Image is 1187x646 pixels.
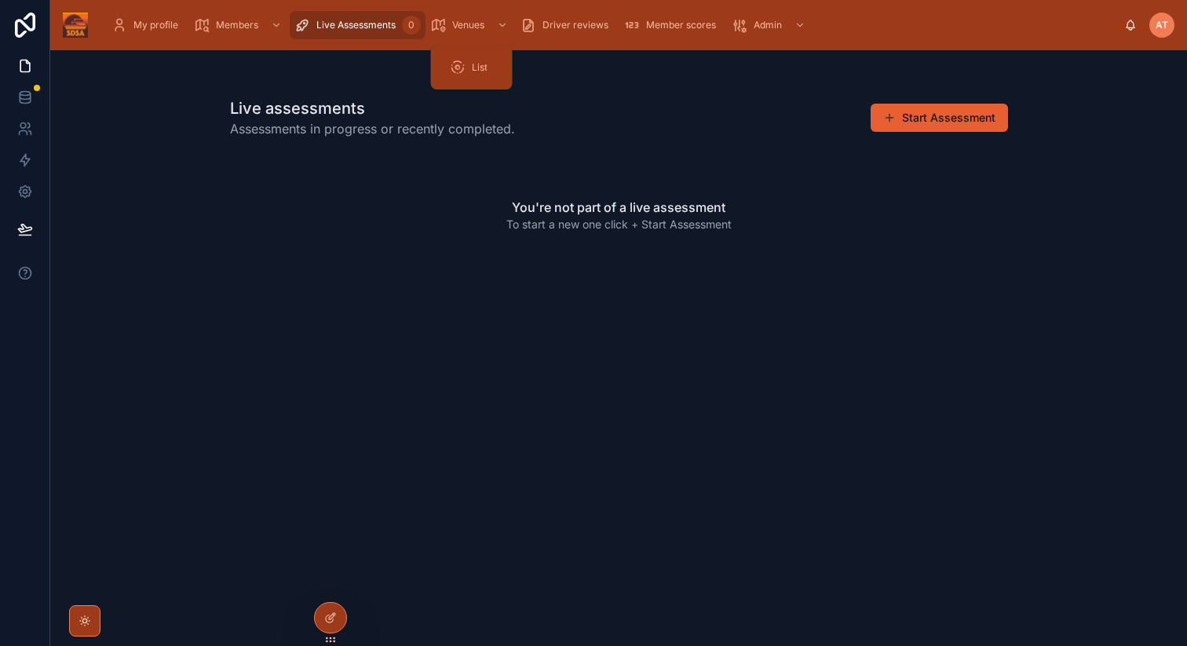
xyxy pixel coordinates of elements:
a: Venues [425,11,516,39]
a: Admin [727,11,813,39]
span: Driver reviews [542,19,608,31]
a: Members [189,11,290,39]
a: Member scores [619,11,727,39]
a: Driver reviews [516,11,619,39]
span: My profile [133,19,178,31]
button: Start Assessment [871,104,1008,132]
div: scrollable content [100,8,1124,42]
span: Live Assessments [316,19,396,31]
span: Assessments in progress or recently completed. [230,119,515,138]
h2: You're not part of a live assessment [512,198,725,217]
span: Admin [754,19,782,31]
span: Members [216,19,258,31]
a: My profile [107,11,189,39]
a: Live Assessments0 [290,11,425,39]
span: AT [1156,19,1168,31]
div: 0 [402,16,421,35]
span: Venues [452,19,484,31]
span: Member scores [646,19,716,31]
a: List [440,53,503,82]
img: App logo [63,13,88,38]
span: List [472,61,488,74]
span: To start a new one click + Start Assessment [506,217,732,232]
h1: Live assessments [230,97,515,119]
